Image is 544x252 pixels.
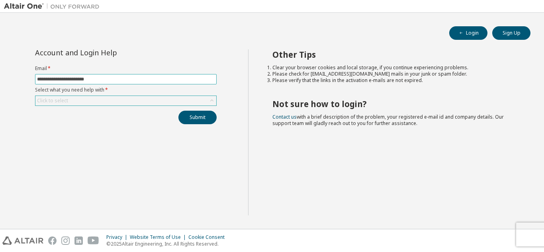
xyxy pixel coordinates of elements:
[35,49,180,56] div: Account and Login Help
[449,26,487,40] button: Login
[4,2,104,10] img: Altair One
[272,99,517,109] h2: Not sure how to login?
[272,77,517,84] li: Please verify that the links in the activation e-mails are not expired.
[130,234,188,240] div: Website Terms of Use
[106,234,130,240] div: Privacy
[37,98,68,104] div: Click to select
[35,87,217,93] label: Select what you need help with
[88,236,99,245] img: youtube.svg
[2,236,43,245] img: altair_logo.svg
[178,111,217,124] button: Submit
[106,240,229,247] p: © 2025 Altair Engineering, Inc. All Rights Reserved.
[48,236,57,245] img: facebook.svg
[272,71,517,77] li: Please check for [EMAIL_ADDRESS][DOMAIN_NAME] mails in your junk or spam folder.
[35,96,216,105] div: Click to select
[188,234,229,240] div: Cookie Consent
[272,49,517,60] h2: Other Tips
[272,113,504,127] span: with a brief description of the problem, your registered e-mail id and company details. Our suppo...
[272,64,517,71] li: Clear your browser cookies and local storage, if you continue experiencing problems.
[35,65,217,72] label: Email
[61,236,70,245] img: instagram.svg
[492,26,530,40] button: Sign Up
[74,236,83,245] img: linkedin.svg
[272,113,297,120] a: Contact us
